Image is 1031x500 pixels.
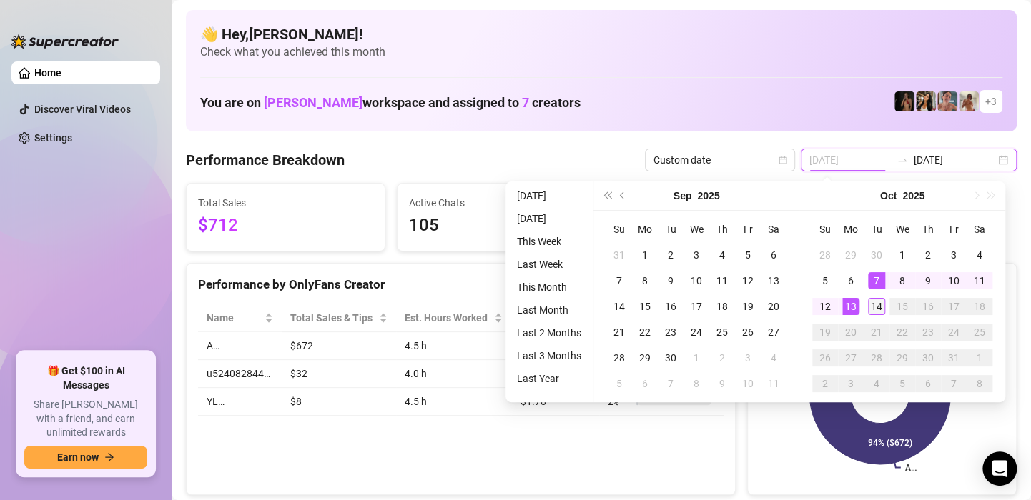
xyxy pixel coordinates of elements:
span: Active Chats [409,195,584,211]
h4: 👋 Hey, [PERSON_NAME] ! [200,24,1002,44]
div: 8 [688,375,705,392]
div: 10 [945,272,962,289]
td: 2025-09-15 [632,294,658,319]
div: 3 [688,246,705,264]
td: YL… [198,388,282,416]
td: 2025-10-02 [915,242,941,268]
img: logo-BBDzfeDw.svg [11,34,119,49]
td: 2025-10-06 [632,371,658,396]
div: 9 [919,272,937,289]
th: Tu [864,216,889,242]
td: 2025-09-29 [838,242,864,268]
div: 4 [714,246,731,264]
td: 2025-09-19 [735,294,761,319]
td: 2025-10-17 [941,294,967,319]
th: Th [915,216,941,242]
td: 2025-10-16 [915,294,941,319]
td: 2025-10-05 [812,268,838,294]
th: Tu [658,216,684,242]
div: 11 [971,272,988,289]
div: 2 [817,375,834,392]
span: 7 [522,95,529,110]
div: 17 [688,298,705,315]
td: 2025-11-05 [889,371,915,396]
div: 10 [739,375,756,392]
img: D [894,91,914,111]
div: 1 [971,349,988,366]
td: 2025-10-04 [761,345,786,371]
input: Start date [809,152,891,168]
button: Choose a year [697,181,719,210]
div: 18 [971,298,988,315]
div: 8 [894,272,911,289]
td: 2025-09-22 [632,319,658,345]
div: 10 [688,272,705,289]
div: 2 [662,246,679,264]
div: 8 [971,375,988,392]
td: 2025-09-08 [632,268,658,294]
div: 31 [611,246,628,264]
li: This Month [511,279,587,296]
th: Fr [941,216,967,242]
td: 2025-09-17 [684,294,709,319]
div: 26 [817,349,834,366]
td: 2025-09-02 [658,242,684,268]
span: to [897,154,908,166]
td: 2025-10-03 [941,242,967,268]
div: 30 [662,349,679,366]
div: 30 [919,349,937,366]
div: 24 [945,324,962,341]
td: 2025-10-19 [812,319,838,345]
div: Est. Hours Worked [405,310,491,326]
td: 2025-10-14 [864,294,889,319]
div: 3 [842,375,859,392]
td: 2025-09-16 [658,294,684,319]
div: 17 [945,298,962,315]
td: $672 [282,332,396,360]
td: 2025-09-13 [761,268,786,294]
div: 28 [611,349,628,366]
h4: Performance Breakdown [186,150,345,170]
div: 19 [739,298,756,315]
span: $712 [198,212,373,239]
td: 2025-09-18 [709,294,735,319]
td: 4.5 h [396,332,511,360]
div: 28 [817,246,834,264]
div: 18 [714,298,731,315]
div: 13 [842,298,859,315]
td: 2025-11-04 [864,371,889,396]
td: 2025-10-25 [967,319,992,345]
td: 2025-09-28 [812,242,838,268]
td: 2025-09-26 [735,319,761,345]
div: 4 [971,246,988,264]
td: 2025-11-02 [812,371,838,396]
div: Performance by OnlyFans Creator [198,275,724,294]
div: 29 [894,349,911,366]
span: Total Sales [198,195,373,211]
div: 16 [919,298,937,315]
li: [DATE] [511,187,587,204]
th: Su [812,216,838,242]
td: 2025-10-10 [941,268,967,294]
div: 27 [765,324,782,341]
td: 2025-10-03 [735,345,761,371]
td: 2025-10-21 [864,319,889,345]
span: Earn now [57,451,99,463]
td: 2025-09-28 [606,345,632,371]
div: 8 [636,272,653,289]
th: Th [709,216,735,242]
text: A… [905,463,917,473]
td: 2025-11-03 [838,371,864,396]
div: 6 [919,375,937,392]
div: 29 [842,246,859,264]
div: 27 [842,349,859,366]
div: 3 [739,349,756,366]
button: Last year (Control + left) [599,181,615,210]
div: 11 [714,272,731,289]
td: 2025-10-26 [812,345,838,371]
div: 7 [662,375,679,392]
div: 21 [611,324,628,341]
span: Custom date [653,149,786,171]
div: 6 [765,246,782,264]
td: A… [198,332,282,360]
